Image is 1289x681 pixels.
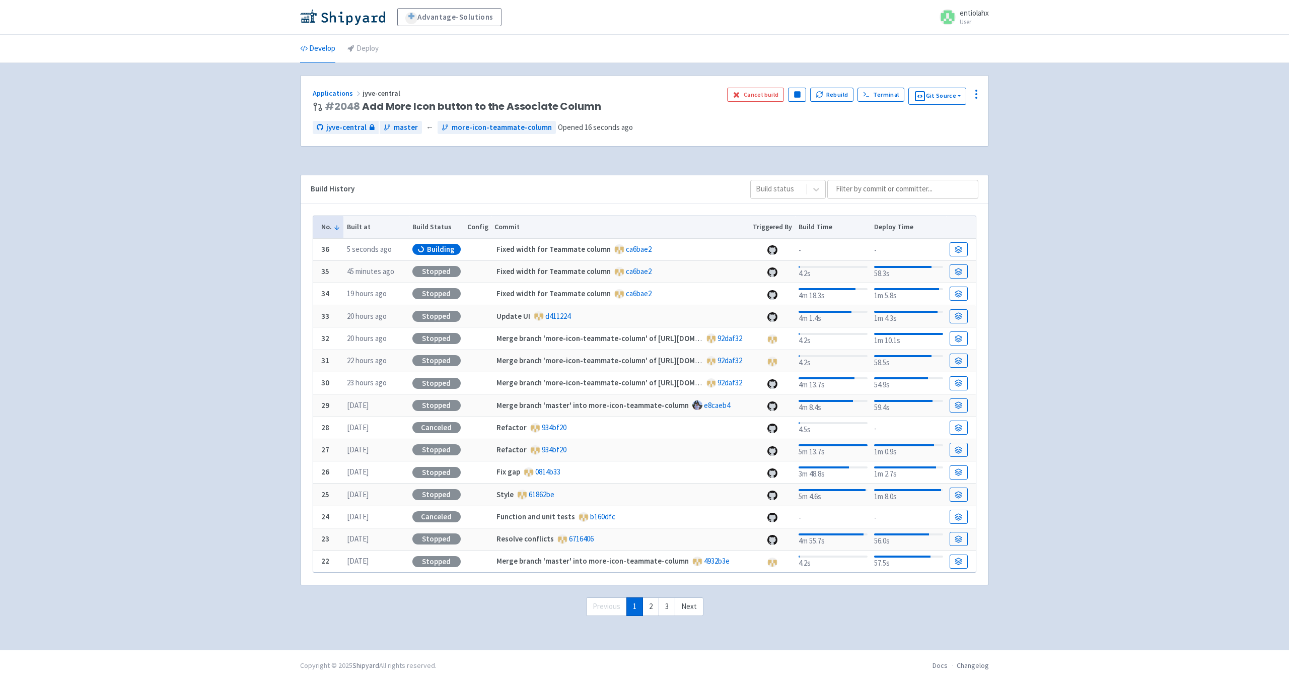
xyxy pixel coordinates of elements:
[874,375,943,391] div: 54.9s
[380,121,422,134] a: master
[799,554,868,569] div: 4.2s
[496,556,689,566] strong: Merge branch 'master' into more-icon-teammate-column
[321,467,329,476] b: 26
[347,289,387,298] time: 19 hours ago
[542,445,566,454] a: 934bf20
[496,445,527,454] strong: Refactor
[496,333,849,343] strong: Merge branch 'more-icon-teammate-column' of [URL][DOMAIN_NAME] into more-icon-teammate-column
[427,244,455,254] span: Building
[347,266,394,276] time: 45 minutes ago
[412,266,461,277] div: Stopped
[491,216,750,238] th: Commit
[727,88,784,102] button: Cancel build
[874,510,943,524] div: -
[325,101,601,112] span: Add More Icon button to the Associate Column
[950,309,968,323] a: Build Details
[950,488,968,502] a: Build Details
[321,512,329,521] b: 24
[799,487,868,503] div: 5m 4.6s
[799,398,868,414] div: 4m 8.4s
[496,400,689,410] strong: Merge branch 'master' into more-icon-teammate-column
[704,556,730,566] a: 4932b3e
[874,442,943,458] div: 1m 0.9s
[412,533,461,544] div: Stopped
[933,661,948,670] a: Docs
[412,467,461,478] div: Stopped
[347,467,369,476] time: [DATE]
[799,442,868,458] div: 5m 13.7s
[874,554,943,569] div: 57.5s
[300,660,437,671] div: Copyright © 2025 All rights reserved.
[788,88,806,102] button: Pause
[496,266,611,276] strong: Fixed width for Teammate column
[496,289,611,298] strong: Fixed width for Teammate column
[347,556,369,566] time: [DATE]
[325,99,360,113] a: #2048
[545,311,570,321] a: d411224
[347,400,369,410] time: [DATE]
[569,534,594,543] a: 6716406
[347,534,369,543] time: [DATE]
[397,8,502,26] a: Advantage-Solutions
[496,356,849,365] strong: Merge branch 'more-icon-teammate-column' of [URL][DOMAIN_NAME] into more-icon-teammate-column
[321,556,329,566] b: 22
[313,89,363,98] a: Applications
[412,333,461,344] div: Stopped
[950,555,968,569] a: Build Details
[529,490,554,499] a: 61862be
[347,35,379,63] a: Deploy
[874,421,943,435] div: -
[799,531,868,547] div: 4m 55.7s
[950,398,968,413] a: Build Details
[704,400,730,410] a: e8caeb4
[871,216,946,238] th: Deploy Time
[313,121,379,134] a: jyve-central
[799,464,868,480] div: 3m 48.8s
[795,216,871,238] th: Build Time
[874,286,943,302] div: 1m 5.8s
[363,89,402,98] span: jyve-central
[857,88,904,102] a: Terminal
[321,289,329,298] b: 34
[412,556,461,567] div: Stopped
[934,9,989,25] a: entiolahx User
[321,311,329,321] b: 33
[321,356,329,365] b: 31
[827,180,978,199] input: Filter by commit or committer...
[642,597,659,616] a: 2
[347,512,369,521] time: [DATE]
[542,423,566,432] a: 934bf20
[626,266,652,276] a: ca6bae2
[496,244,611,254] strong: Fixed width for Teammate column
[426,122,434,133] span: ←
[950,421,968,435] a: Build Details
[626,244,652,254] a: ca6bae2
[874,264,943,280] div: 58.3s
[347,490,369,499] time: [DATE]
[950,465,968,480] a: Build Details
[950,242,968,256] a: Build Details
[874,309,943,324] div: 1m 4.3s
[496,490,514,499] strong: Style
[496,311,530,321] strong: Update UI
[590,512,615,521] a: b160dfc
[626,597,643,616] a: 1
[950,510,968,524] a: Build Details
[950,443,968,457] a: Build Details
[950,264,968,279] a: Build Details
[908,88,966,105] button: Git Source
[950,376,968,390] a: Build Details
[750,216,796,238] th: Triggered By
[352,661,379,670] a: Shipyard
[496,467,520,476] strong: Fix gap
[960,8,989,18] span: entiolahx
[394,122,418,133] span: master
[321,400,329,410] b: 29
[950,532,968,546] a: Build Details
[799,309,868,324] div: 4m 1.4s
[799,331,868,347] div: 4.2s
[799,353,868,369] div: 4.2s
[950,331,968,346] a: Build Details
[874,331,943,347] div: 1m 10.1s
[496,423,527,432] strong: Refactor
